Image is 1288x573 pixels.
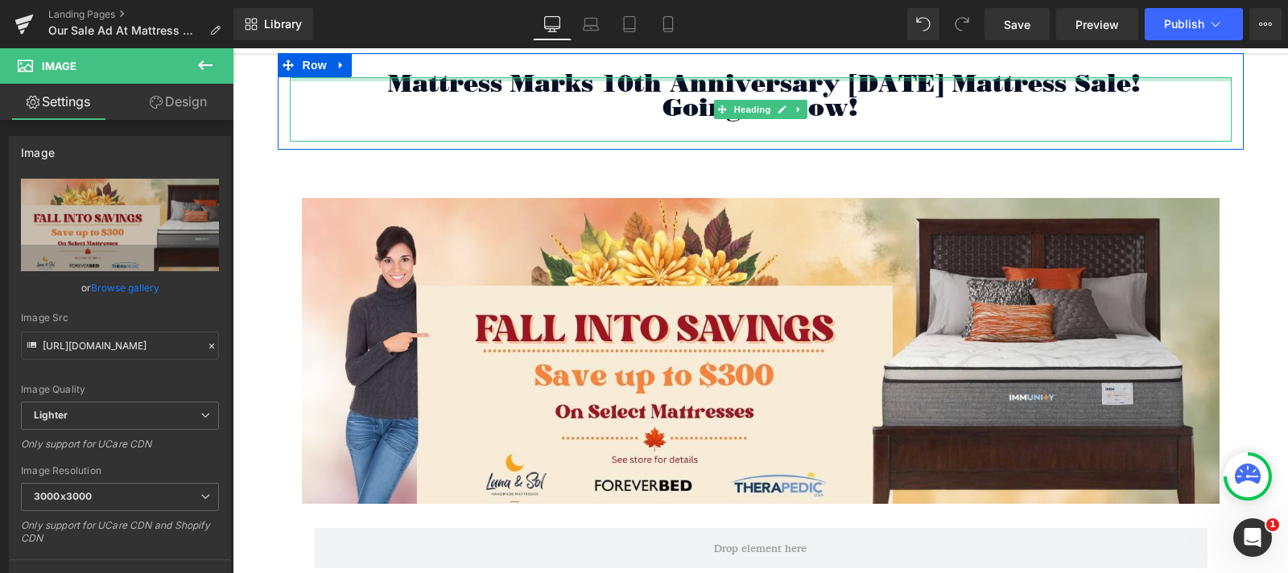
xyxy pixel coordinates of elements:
[264,17,302,31] span: Library
[497,52,541,71] span: Heading
[21,312,219,324] div: Image Src
[233,8,313,40] a: New Library
[430,44,625,74] span: Going on now!
[21,137,55,159] div: Image
[98,5,119,29] a: Expand / Collapse
[649,8,687,40] a: Mobile
[1056,8,1138,40] a: Preview
[21,438,219,461] div: Only support for UCare CDN
[533,8,572,40] a: Desktop
[48,8,233,21] a: Landing Pages
[66,5,98,29] span: Row
[21,384,219,395] div: Image Quality
[572,8,610,40] a: Laptop
[42,60,76,72] span: Image
[1249,8,1282,40] button: More
[21,465,219,476] div: Image Resolution
[1266,518,1279,531] span: 1
[91,274,159,302] a: Browse gallery
[1145,8,1243,40] button: Publish
[946,8,978,40] button: Redo
[48,24,203,37] span: Our Sale Ad At Mattress Marks
[907,8,939,40] button: Undo
[1004,16,1030,33] span: Save
[21,279,219,296] div: or
[155,20,908,50] span: Mattress Marks 10th Anniversary [DATE] Mattress Sale!
[558,52,575,71] a: Expand / Collapse
[34,490,92,502] b: 3000x3000
[1075,16,1119,33] span: Preview
[610,8,649,40] a: Tablet
[21,519,219,555] div: Only support for UCare CDN and Shopify CDN
[21,332,219,360] input: Link
[120,84,237,120] a: Design
[34,409,68,421] b: Lighter
[1233,518,1272,557] iframe: Intercom live chat
[1164,18,1204,31] span: Publish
